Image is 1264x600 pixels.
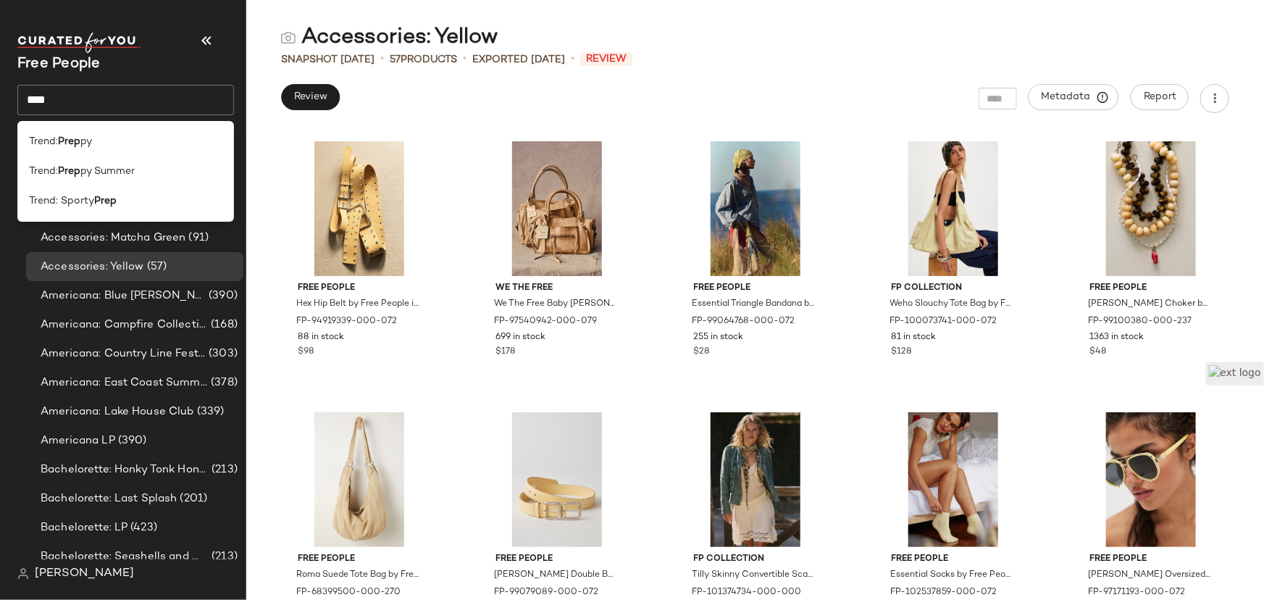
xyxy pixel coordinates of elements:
span: Bachelorette: Seashells and Wedding Bells [41,549,209,565]
span: Americana LP [41,433,115,449]
span: FP-97171193-000-072 [1088,586,1185,599]
span: Report [1143,91,1176,103]
span: Free People [694,282,817,295]
span: [PERSON_NAME] Oversized Aviator Sunglasses by Free People in Yellow [1088,569,1211,582]
img: 97540942_079_0 [484,141,630,276]
span: $48 [1089,346,1106,359]
img: 100073741_072_a [880,141,1026,276]
span: FP-100073741-000-072 [890,315,997,328]
span: (339) [194,404,225,420]
p: Exported [DATE] [472,52,565,67]
span: Free People [1089,553,1213,566]
span: 81 in stock [892,331,937,344]
img: 94919339_072_0 [286,141,432,276]
span: FP Collection [694,553,817,566]
span: Hex Hip Belt by Free People in Yellow, Size: S-M/P-M [296,298,419,311]
span: 1363 in stock [1089,331,1144,344]
span: We The Free Baby [PERSON_NAME] Tote Bag at Free People in Yellow [494,298,617,311]
button: Review [281,84,340,110]
button: Report [1131,84,1189,110]
b: Prep [94,193,117,209]
span: (390) [115,433,147,449]
span: [PERSON_NAME] Double Buckle Belt by Free People in Yellow, Size: XS/S [494,569,617,582]
span: FP-99079089-000-072 [494,586,598,599]
span: We The Free [495,282,619,295]
span: Bachelorette: Last Splash [41,491,177,507]
span: (213) [209,462,238,478]
span: Review [580,52,632,66]
span: Free People [495,553,619,566]
span: Free People [298,553,421,566]
span: [PERSON_NAME] [35,565,134,583]
span: Metadata [1041,91,1107,104]
span: FP-101374734-000-000 [692,586,802,599]
span: FP Collection [892,282,1015,295]
span: 699 in stock [495,331,545,344]
span: (303) [206,346,238,362]
span: (213) [209,549,238,565]
span: FP-102537859-000-072 [890,586,997,599]
span: Americana: Country Line Festival [41,346,206,362]
span: $28 [694,346,710,359]
span: Bachelorette: LP [41,520,127,536]
span: • [463,51,466,68]
span: Weho Slouchy Tote Bag by Free People in Yellow [890,298,1013,311]
img: svg%3e [17,568,29,580]
span: Americana: Blue [PERSON_NAME] Baby [41,288,206,304]
span: FP-99064768-000-072 [692,315,795,328]
span: FP-68399500-000-270 [296,586,401,599]
span: (91) [186,230,209,246]
img: 99100380_237_e [1078,141,1224,276]
span: Trend: [29,134,58,149]
img: svg%3e [281,30,296,45]
span: Trend: Sporty [29,193,94,209]
span: • [571,51,574,68]
span: 88 in stock [298,331,344,344]
img: 102537859_072_0 [880,412,1026,547]
span: Trend: [29,164,58,179]
b: Prep [58,134,80,149]
img: 99064768_072_e [682,141,829,276]
span: Americana: Campfire Collective [41,317,208,333]
span: Review [293,91,327,103]
span: (201) [177,491,208,507]
span: (378) [208,375,238,391]
span: Americana: East Coast Summer [41,375,208,391]
img: 101374734_000_e [682,412,829,547]
span: (57) [144,259,167,275]
span: FP-94919339-000-072 [296,315,397,328]
span: Americana: Lake House Club [41,404,194,420]
span: $98 [298,346,314,359]
b: Prep [58,164,80,179]
span: Free People [892,553,1015,566]
img: 99079089_072_b [484,412,630,547]
span: $178 [495,346,515,359]
span: Essential Triangle Bandana by Free People in Yellow [692,298,816,311]
span: Free People [1089,282,1213,295]
span: Bachelorette: Honky Tonk Honey [41,462,209,478]
span: Tilly Skinny Convertible Scarf by Free People in Yellow [692,569,816,582]
span: (423) [127,520,157,536]
span: FP-97540942-000-079 [494,315,597,328]
span: [PERSON_NAME] Choker by Free People in Yellow [1088,298,1211,311]
span: Free People [298,282,421,295]
span: py [80,134,92,149]
span: • [380,51,384,68]
span: $128 [892,346,912,359]
span: Essential Socks by Free People in Yellow [890,569,1013,582]
span: 57 [390,54,401,65]
span: Roma Suede Tote Bag by Free People in Yellow [296,569,419,582]
span: (390) [206,288,238,304]
span: Snapshot [DATE] [281,52,374,67]
img: cfy_white_logo.C9jOOHJF.svg [17,33,141,53]
span: 255 in stock [694,331,744,344]
button: Metadata [1029,84,1119,110]
div: Accessories: Yellow [281,23,498,52]
span: FP-99100380-000-237 [1088,315,1192,328]
span: Current Company Name [17,57,101,72]
span: (168) [208,317,238,333]
span: py Summer [80,164,135,179]
img: 97171193_072_a [1078,412,1224,547]
div: Products [390,52,457,67]
img: 68399500_270_b [286,412,432,547]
